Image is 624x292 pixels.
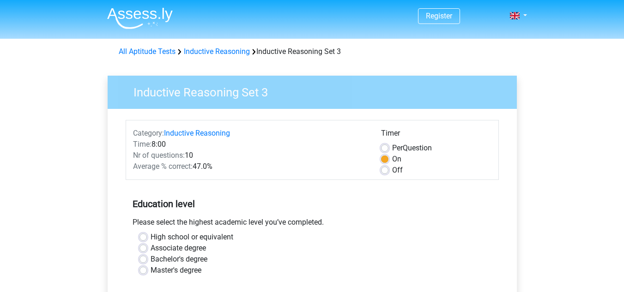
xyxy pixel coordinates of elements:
[119,47,176,56] a: All Aptitude Tests
[133,162,193,171] span: Average % correct:
[426,12,452,20] a: Register
[151,232,233,243] label: High school or equivalent
[381,128,491,143] div: Timer
[392,165,403,176] label: Off
[164,129,230,137] a: Inductive Reasoning
[392,143,432,154] label: Question
[122,82,510,100] h3: Inductive Reasoning Set 3
[126,217,499,232] div: Please select the highest academic level you’ve completed.
[126,139,374,150] div: 8:00
[133,129,164,137] span: Category:
[126,150,374,161] div: 10
[151,254,207,265] label: Bachelor's degree
[126,161,374,172] div: 47.0%
[133,140,151,149] span: Time:
[151,265,201,276] label: Master's degree
[392,154,401,165] label: On
[392,143,403,152] span: Per
[184,47,250,56] a: Inductive Reasoning
[133,195,492,213] h5: Education level
[115,46,509,57] div: Inductive Reasoning Set 3
[107,7,173,29] img: Assessly
[133,151,185,160] span: Nr of questions:
[151,243,206,254] label: Associate degree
